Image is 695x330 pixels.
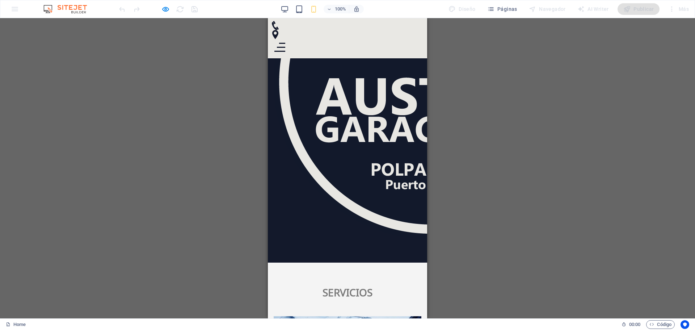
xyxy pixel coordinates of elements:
[334,5,346,13] h6: 100%
[487,5,517,13] span: Páginas
[353,6,360,12] i: Al redimensionar, ajustar el nivel de zoom automáticamente para ajustarse al dispositivo elegido.
[646,320,675,329] button: Código
[6,320,26,329] a: Haz clic para cancelar la selección y doble clic para abrir páginas
[681,320,689,329] button: Usercentrics
[629,320,640,329] span: 00 00
[649,320,671,329] span: Código
[324,5,349,13] button: 100%
[42,5,96,13] img: Editor Logo
[484,3,520,15] button: Páginas
[622,320,641,329] h6: Tiempo de la sesión
[446,3,479,15] div: Diseño (Ctrl+Alt+Y)
[55,267,105,281] span: servicios
[634,322,635,327] span: :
